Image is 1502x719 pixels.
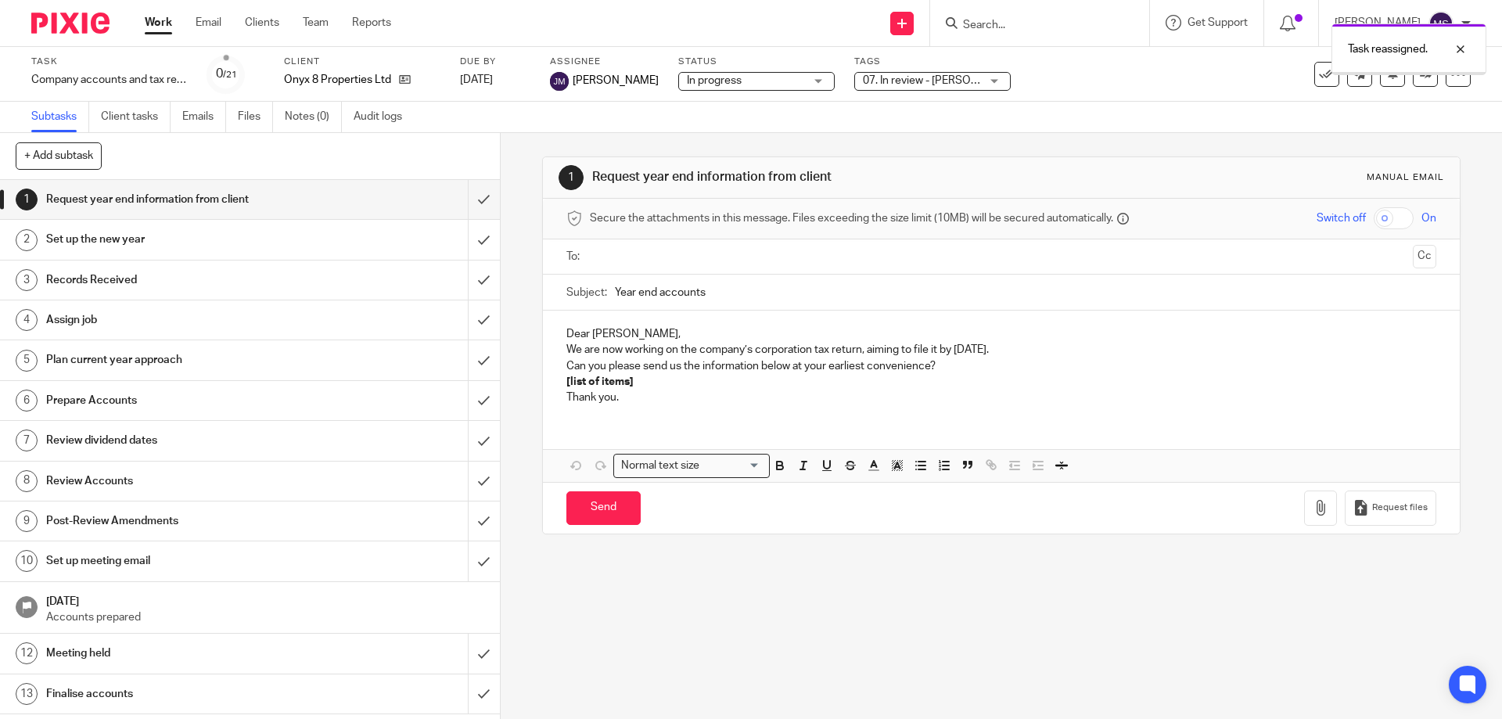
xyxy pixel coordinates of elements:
h1: Assign job [46,308,317,332]
label: Assignee [550,56,659,68]
span: Secure the attachments in this message. Files exceeding the size limit (10MB) will be secured aut... [590,210,1113,226]
label: Task [31,56,188,68]
h1: Set up meeting email [46,549,317,573]
a: Reports [352,15,391,31]
strong: [list of items] [566,376,634,387]
label: Client [284,56,440,68]
div: 10 [16,550,38,572]
a: Subtasks [31,102,89,132]
span: Switch off [1317,210,1366,226]
div: Search for option [613,454,770,478]
a: Audit logs [354,102,414,132]
p: We are now working on the company’s corporation tax return, aiming to file it by [DATE]. [566,342,1436,358]
h1: Finalise accounts [46,682,317,706]
label: Due by [460,56,530,68]
h1: Set up the new year [46,228,317,251]
div: 5 [16,350,38,372]
input: Search for option [704,458,760,474]
div: Manual email [1367,171,1444,184]
h1: Plan current year approach [46,348,317,372]
h1: Request year end information from client [46,188,317,211]
span: Request files [1372,502,1428,514]
div: Company accounts and tax return [31,72,188,88]
div: 4 [16,309,38,331]
a: Emails [182,102,226,132]
h1: Post-Review Amendments [46,509,317,533]
div: 6 [16,390,38,412]
img: svg%3E [1428,11,1453,36]
span: On [1421,210,1436,226]
span: Normal text size [617,458,702,474]
span: In progress [687,75,742,86]
a: Email [196,15,221,31]
h1: Prepare Accounts [46,389,317,412]
label: To: [566,249,584,264]
div: 1 [16,189,38,210]
img: Pixie [31,13,110,34]
div: 2 [16,229,38,251]
p: Task reassigned. [1348,41,1428,57]
a: Client tasks [101,102,171,132]
h1: Review dividend dates [46,429,317,452]
div: 12 [16,642,38,664]
a: Notes (0) [285,102,342,132]
p: Thank you. [566,390,1436,405]
h1: Request year end information from client [592,169,1035,185]
p: Onyx 8 Properties Ltd [284,72,391,88]
a: Files [238,102,273,132]
h1: Records Received [46,268,317,292]
span: 07. In review - [PERSON_NAME] [863,75,1018,86]
span: [DATE] [460,74,493,85]
button: Cc [1413,245,1436,268]
div: 7 [16,430,38,451]
img: svg%3E [550,72,569,91]
label: Subject: [566,285,607,300]
a: Team [303,15,329,31]
div: 0 [216,65,237,83]
small: /21 [223,70,237,79]
h1: Review Accounts [46,469,317,493]
h1: [DATE] [46,590,484,609]
div: 3 [16,269,38,291]
p: Can you please send us the information below at your earliest convenience? [566,358,1436,374]
input: Send [566,491,641,525]
h1: Meeting held [46,642,317,665]
label: Status [678,56,835,68]
div: 1 [559,165,584,190]
p: Dear [PERSON_NAME], [566,326,1436,342]
button: + Add subtask [16,142,102,169]
p: Accounts prepared [46,609,484,625]
div: 9 [16,510,38,532]
a: Clients [245,15,279,31]
span: [PERSON_NAME] [573,73,659,88]
button: Request files [1345,491,1436,526]
div: 13 [16,683,38,705]
div: 8 [16,470,38,492]
a: Work [145,15,172,31]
